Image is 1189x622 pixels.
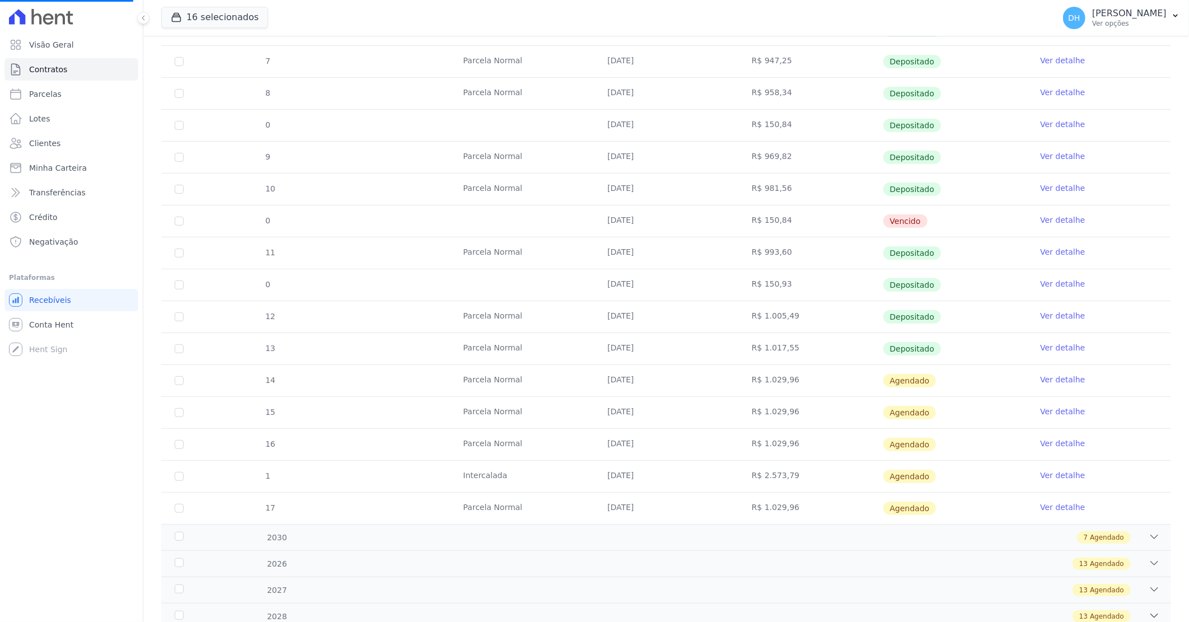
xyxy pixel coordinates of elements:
[594,365,738,396] td: [DATE]
[266,558,287,570] span: 2026
[738,142,883,173] td: R$ 969,82
[1040,374,1085,385] a: Ver detalhe
[175,504,184,513] input: default
[29,212,58,223] span: Crédito
[175,408,184,417] input: default
[594,397,738,428] td: [DATE]
[264,248,275,257] span: 11
[1040,246,1085,258] a: Ver detalhe
[883,374,937,387] span: Agendado
[1040,278,1085,289] a: Ver detalhe
[175,472,184,481] input: default
[1040,502,1085,513] a: Ver detalhe
[29,88,62,100] span: Parcelas
[450,461,594,492] td: Intercalada
[883,183,942,196] span: Depositado
[264,184,275,193] span: 10
[1040,119,1085,130] a: Ver detalhe
[4,157,138,179] a: Minha Carteira
[4,314,138,336] a: Conta Hent
[594,461,738,492] td: [DATE]
[264,216,270,225] span: 0
[738,269,883,301] td: R$ 150,93
[175,57,184,66] input: Só é possível selecionar pagamentos em aberto
[450,493,594,524] td: Parcela Normal
[175,185,184,194] input: Só é possível selecionar pagamentos em aberto
[594,301,738,333] td: [DATE]
[1092,19,1167,28] p: Ver opções
[264,120,270,129] span: 0
[29,294,71,306] span: Recebíveis
[266,584,287,596] span: 2027
[594,237,738,269] td: [DATE]
[1054,2,1189,34] button: DH [PERSON_NAME] Ver opções
[1040,470,1085,481] a: Ver detalhe
[4,34,138,56] a: Visão Geral
[175,376,184,385] input: default
[594,174,738,205] td: [DATE]
[175,249,184,258] input: Só é possível selecionar pagamentos em aberto
[29,187,86,198] span: Transferências
[264,503,275,512] span: 17
[738,174,883,205] td: R$ 981,56
[450,46,594,77] td: Parcela Normal
[1090,611,1124,621] span: Agendado
[1040,310,1085,321] a: Ver detalhe
[1079,585,1088,595] span: 13
[266,532,287,544] span: 2030
[883,151,942,164] span: Depositado
[161,7,268,28] button: 16 selecionados
[738,78,883,109] td: R$ 958,34
[883,438,937,451] span: Agendado
[1068,14,1080,22] span: DH
[1040,151,1085,162] a: Ver detalhe
[1090,532,1124,543] span: Agendado
[9,271,134,284] div: Plataformas
[29,236,78,247] span: Negativação
[883,87,942,100] span: Depositado
[4,181,138,204] a: Transferências
[175,89,184,98] input: Só é possível selecionar pagamentos em aberto
[4,132,138,155] a: Clientes
[264,57,270,66] span: 7
[29,138,60,149] span: Clientes
[264,439,275,448] span: 16
[594,46,738,77] td: [DATE]
[4,83,138,105] a: Parcelas
[594,333,738,364] td: [DATE]
[4,289,138,311] a: Recebíveis
[594,269,738,301] td: [DATE]
[883,406,937,419] span: Agendado
[450,301,594,333] td: Parcela Normal
[738,205,883,237] td: R$ 150,84
[1040,55,1085,66] a: Ver detalhe
[175,153,184,162] input: Só é possível selecionar pagamentos em aberto
[4,231,138,253] a: Negativação
[738,46,883,77] td: R$ 947,25
[29,113,50,124] span: Lotes
[738,333,883,364] td: R$ 1.017,55
[175,440,184,449] input: default
[450,78,594,109] td: Parcela Normal
[4,206,138,228] a: Crédito
[175,121,184,130] input: Só é possível selecionar pagamentos em aberto
[29,64,67,75] span: Contratos
[883,55,942,68] span: Depositado
[883,310,942,324] span: Depositado
[264,471,270,480] span: 1
[883,470,937,483] span: Agendado
[594,142,738,173] td: [DATE]
[264,376,275,385] span: 14
[1040,342,1085,353] a: Ver detalhe
[450,174,594,205] td: Parcela Normal
[175,280,184,289] input: Só é possível selecionar pagamentos em aberto
[1084,532,1088,543] span: 7
[594,205,738,237] td: [DATE]
[1040,406,1085,417] a: Ver detalhe
[264,88,270,97] span: 8
[1040,438,1085,449] a: Ver detalhe
[175,344,184,353] input: Só é possível selecionar pagamentos em aberto
[264,152,270,161] span: 9
[264,280,270,289] span: 0
[738,461,883,492] td: R$ 2.573,79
